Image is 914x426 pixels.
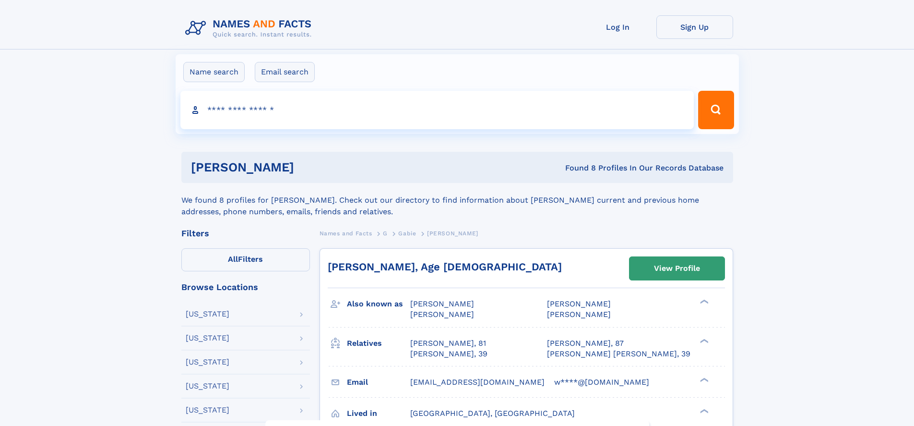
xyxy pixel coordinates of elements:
a: Names and Facts [320,227,372,239]
span: All [228,255,238,264]
div: Found 8 Profiles In Our Records Database [429,163,724,173]
a: G [383,227,388,239]
label: Filters [181,248,310,271]
span: [PERSON_NAME] [547,310,611,319]
div: We found 8 profiles for [PERSON_NAME]. Check out our directory to find information about [PERSON_... [181,183,733,218]
div: ❯ [698,338,709,344]
div: Filters [181,229,310,238]
a: [PERSON_NAME], 39 [410,349,487,359]
button: Search Button [698,91,734,129]
input: search input [180,91,694,129]
span: [PERSON_NAME] [427,230,478,237]
div: [US_STATE] [186,310,229,318]
span: G [383,230,388,237]
span: [EMAIL_ADDRESS][DOMAIN_NAME] [410,377,545,387]
span: Gabie [398,230,416,237]
h3: Lived in [347,405,410,422]
span: [GEOGRAPHIC_DATA], [GEOGRAPHIC_DATA] [410,409,575,418]
img: Logo Names and Facts [181,15,320,41]
div: Browse Locations [181,283,310,292]
a: [PERSON_NAME] [PERSON_NAME], 39 [547,349,690,359]
a: [PERSON_NAME], 87 [547,338,624,349]
h3: Email [347,374,410,390]
span: [PERSON_NAME] [410,310,474,319]
div: [US_STATE] [186,382,229,390]
a: Log In [580,15,656,39]
label: Name search [183,62,245,82]
a: [PERSON_NAME], 81 [410,338,486,349]
div: [US_STATE] [186,334,229,342]
div: ❯ [698,299,709,305]
h1: [PERSON_NAME] [191,161,430,173]
h3: Also known as [347,296,410,312]
div: ❯ [698,408,709,414]
div: ❯ [698,377,709,383]
a: View Profile [629,257,724,280]
h3: Relatives [347,335,410,352]
div: [US_STATE] [186,358,229,366]
span: [PERSON_NAME] [410,299,474,308]
div: [US_STATE] [186,406,229,414]
a: [PERSON_NAME], Age [DEMOGRAPHIC_DATA] [328,261,562,273]
a: Gabie [398,227,416,239]
span: [PERSON_NAME] [547,299,611,308]
a: Sign Up [656,15,733,39]
label: Email search [255,62,315,82]
div: View Profile [654,257,700,280]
